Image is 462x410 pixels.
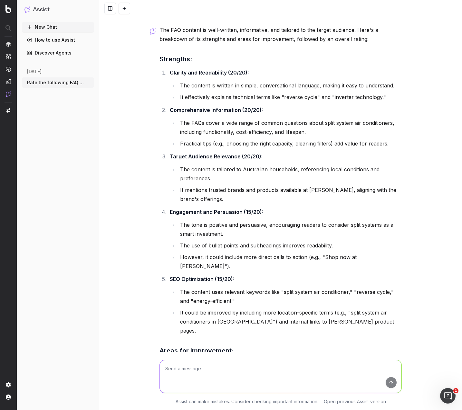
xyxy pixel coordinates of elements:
[6,42,11,47] img: Analytics
[178,220,402,238] li: The tone is positive and persuasive, encouraging readers to consider split systems as a smart inv...
[6,108,10,113] img: Switch project
[33,5,50,14] h1: Assist
[178,118,402,136] li: The FAQs cover a wide range of common questions about split system air conditioners, including fu...
[178,185,402,204] li: It mentions trusted brands and products available at [PERSON_NAME], aligning with the brand's off...
[5,5,11,13] img: Botify logo
[178,81,402,90] li: The content is written in simple, conversational language, making it easy to understand.
[178,287,402,305] li: The content uses relevant keywords like "split system air conditioner," "reverse cycle," and "ene...
[453,388,458,393] span: 1
[440,388,456,404] iframe: Intercom live chat
[150,28,156,35] img: Botify assist logo
[6,91,11,97] img: Assist
[170,69,249,76] strong: Clarity and Readability (20/20):
[27,79,84,86] span: Rate the following FAQ content out of 10
[22,35,94,45] a: How to use Assist
[6,66,11,72] img: Activation
[22,77,94,88] button: Rate the following FAQ content out of 10
[178,241,402,250] li: The use of bullet points and subheadings improves readability.
[6,382,11,387] img: Setting
[22,48,94,58] a: Discover Agents
[176,398,318,405] p: Assist can make mistakes. Consider checking important information.
[170,276,234,282] strong: SEO Optimization (15/20):
[178,165,402,183] li: The content is tailored to Australian households, referencing local conditions and preferences.
[27,68,42,75] span: [DATE]
[178,93,402,102] li: It effectively explains technical terms like "reverse cycle" and "inverter technology."
[24,6,30,13] img: Assist
[178,139,402,148] li: Practical tips (e.g., choosing the right capacity, cleaning filters) add value for readers.
[6,395,11,400] img: My account
[178,253,402,271] li: However, it could include more direct calls to action (e.g., "Shop now at [PERSON_NAME]").
[170,107,263,113] strong: Comprehensive Information (20/20):
[170,209,263,215] strong: Engagement and Persuasion (15/20):
[159,25,402,44] p: The FAQ content is well-written, informative, and tailored to the target audience. Here's a break...
[22,22,94,32] button: New Chat
[6,79,11,84] img: Studio
[178,308,402,335] li: It could be improved by including more location-specific terms (e.g., "split system air condition...
[6,54,11,59] img: Intelligence
[170,153,263,160] strong: Target Audience Relevance (20/20):
[159,54,402,64] h3: Strengths:
[159,345,402,356] h3: Areas for Improvement:
[24,5,91,14] button: Assist
[324,398,386,405] a: Open previous Assist version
